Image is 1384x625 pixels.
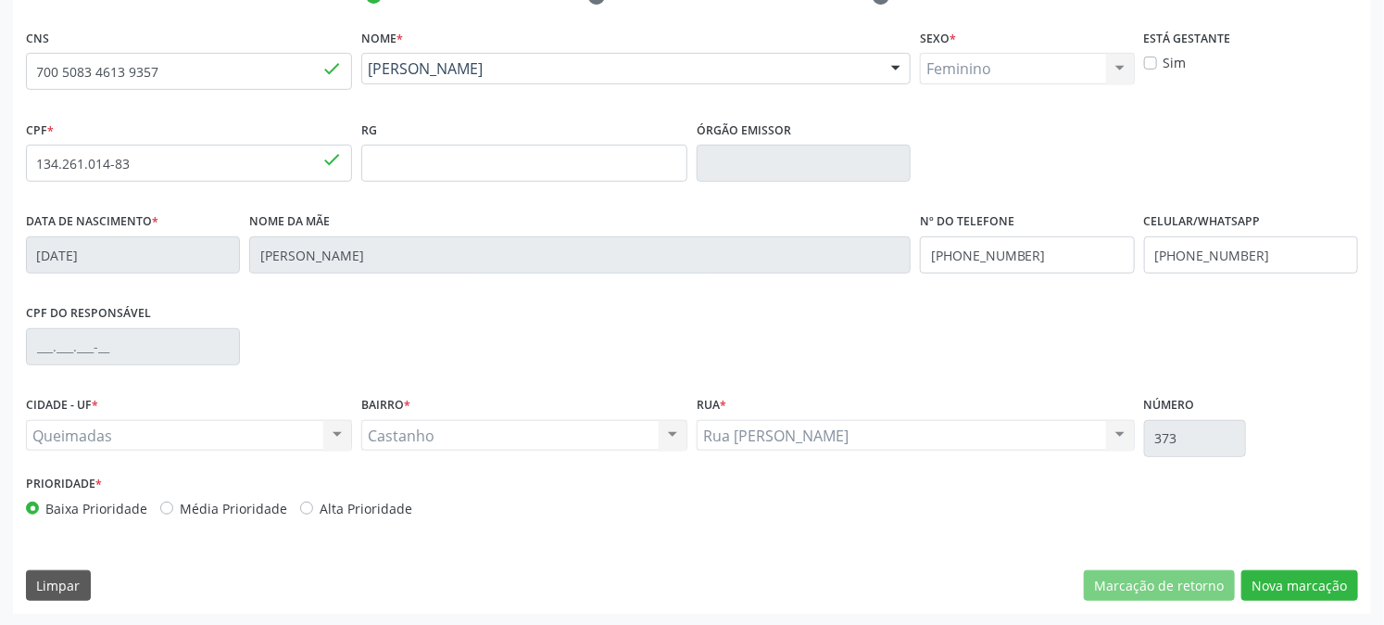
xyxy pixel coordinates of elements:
label: RG [361,116,377,145]
label: Nome da mãe [249,208,330,236]
button: Nova marcação [1241,570,1358,602]
label: CIDADE - UF [26,391,98,420]
label: Sim [1164,53,1187,72]
label: CPF [26,116,54,145]
label: Data de nascimento [26,208,158,236]
label: Número [1144,391,1195,420]
span: done [321,58,342,79]
span: [PERSON_NAME] [368,59,873,78]
label: Nome [361,24,403,53]
input: (__) _____-_____ [920,236,1134,274]
label: Nº do Telefone [920,208,1014,236]
label: Alta Prioridade [320,499,412,518]
label: Está gestante [1144,24,1231,53]
input: __/__/____ [26,236,240,274]
label: BAIRRO [361,391,410,420]
label: Rua [697,391,726,420]
label: Celular/WhatsApp [1144,208,1261,236]
label: Prioridade [26,470,102,499]
label: Baixa Prioridade [45,499,147,518]
input: (__) _____-_____ [1144,236,1358,274]
button: Marcação de retorno [1084,570,1235,602]
span: done [321,149,342,170]
input: ___.___.___-__ [26,328,240,365]
label: Sexo [920,24,956,53]
label: Média Prioridade [180,499,287,518]
label: CNS [26,24,49,53]
label: Órgão emissor [697,116,791,145]
label: CPF do responsável [26,300,151,328]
